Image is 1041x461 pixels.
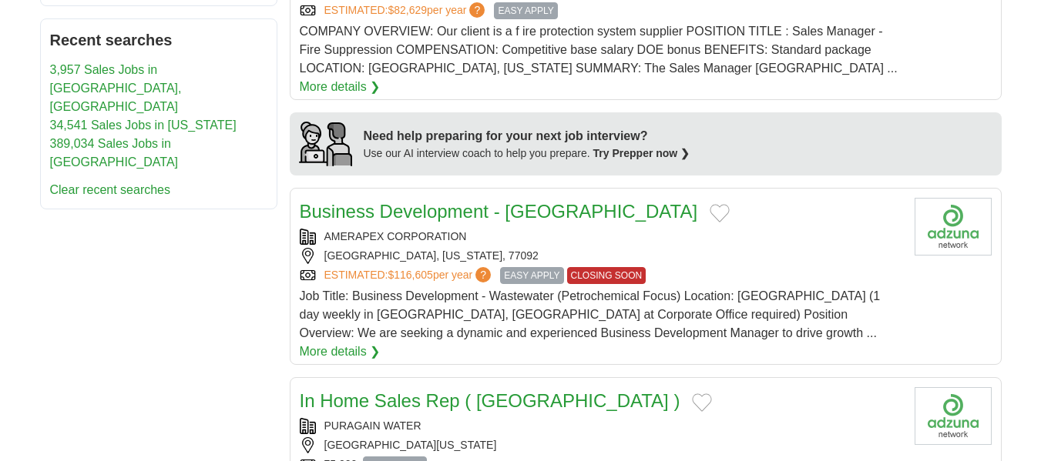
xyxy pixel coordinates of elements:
a: ESTIMATED:$116,605per year? [324,267,495,284]
a: In Home Sales Rep ( [GEOGRAPHIC_DATA] ) [300,390,680,411]
div: Use our AI interview coach to help you prepare. [364,145,690,162]
a: Try Prepper now ❯ [593,147,690,159]
a: 389,034 Sales Jobs in [GEOGRAPHIC_DATA] [50,137,179,169]
span: CLOSING SOON [567,267,646,284]
span: Job Title: Business Development - Wastewater (Petrochemical Focus) Location: [GEOGRAPHIC_DATA] (1... [300,289,881,339]
a: More details ❯ [300,342,381,361]
img: Company logo [915,387,992,445]
span: ? [469,2,485,18]
button: Add to favorite jobs [692,393,712,412]
span: COMPANY OVERVIEW: Our client is a f ire protection system supplier POSITION TITLE : Sales Manager... [300,25,898,75]
img: Company logo [915,198,992,256]
a: Business Development - [GEOGRAPHIC_DATA] [300,201,698,222]
a: Clear recent searches [50,183,171,196]
a: ESTIMATED:$82,629per year? [324,2,489,19]
div: [GEOGRAPHIC_DATA][US_STATE] [300,437,902,453]
span: $116,605 [388,269,432,281]
span: $82,629 [388,4,427,16]
span: EASY APPLY [500,267,563,284]
span: EASY APPLY [494,2,557,19]
div: [GEOGRAPHIC_DATA], [US_STATE], 77092 [300,248,902,264]
div: AMERAPEX CORPORATION [300,229,902,245]
span: ? [475,267,491,282]
div: Need help preparing for your next job interview? [364,127,690,145]
a: 3,957 Sales Jobs in [GEOGRAPHIC_DATA], [GEOGRAPHIC_DATA] [50,63,182,113]
a: 34,541 Sales Jobs in [US_STATE] [50,119,237,132]
div: PURAGAIN WATER [300,418,902,434]
h2: Recent searches [50,28,267,52]
a: More details ❯ [300,78,381,96]
button: Add to favorite jobs [710,204,730,222]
